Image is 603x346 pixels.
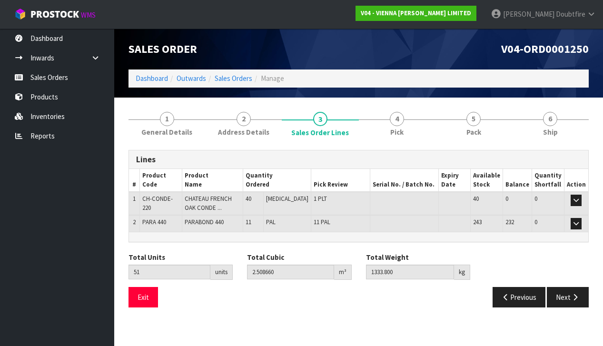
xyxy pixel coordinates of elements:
span: 11 [246,218,251,226]
th: Product Code [140,169,182,192]
div: units [210,265,233,280]
th: Serial No. / Batch No. [370,169,439,192]
span: CH-CONDE-220 [142,195,173,211]
div: m³ [334,265,352,280]
a: Sales Orders [215,74,252,83]
span: 1 [133,195,136,203]
span: PARABOND 440 [185,218,224,226]
span: Pack [466,127,481,137]
small: WMS [81,10,96,20]
span: Sales Order Lines [291,128,349,138]
span: [PERSON_NAME] [503,10,554,19]
input: Total Units [129,265,210,279]
th: Expiry Date [439,169,471,192]
span: ProStock [30,8,79,20]
th: # [129,169,140,192]
span: Sales Order Lines [129,143,589,315]
span: 6 [543,112,557,126]
span: 2 [237,112,251,126]
th: Action [564,169,588,192]
img: cube-alt.png [14,8,26,20]
span: Doubtfire [556,10,585,19]
span: 232 [505,218,514,226]
span: Pick [390,127,404,137]
a: Outwards [177,74,206,83]
span: Manage [261,74,284,83]
th: Available Stock [470,169,503,192]
span: 2 [133,218,136,226]
span: 243 [473,218,482,226]
span: 40 [246,195,251,203]
th: Product Name [182,169,243,192]
label: Total Weight [366,252,409,262]
div: kg [454,265,470,280]
span: 3 [313,112,327,126]
button: Previous [493,287,546,307]
span: 4 [390,112,404,126]
button: Exit [129,287,158,307]
span: PARA 440 [142,218,166,226]
span: 11 PAL [314,218,330,226]
strong: V04 - VIENNA [PERSON_NAME] LIMITED [361,9,471,17]
span: 0 [534,218,537,226]
th: Quantity Ordered [243,169,311,192]
span: Sales Order [129,41,197,56]
label: Total Units [129,252,165,262]
span: 5 [466,112,481,126]
button: Next [547,287,589,307]
th: Quantity Shortfall [532,169,564,192]
span: General Details [141,127,192,137]
span: 1 PLT [314,195,327,203]
span: Ship [543,127,558,137]
input: Total Weight [366,265,454,279]
span: PAL [266,218,276,226]
span: Address Details [218,127,269,137]
input: Total Cubic [247,265,334,279]
span: 1 [160,112,174,126]
th: Pick Review [311,169,370,192]
a: Dashboard [136,74,168,83]
label: Total Cubic [247,252,284,262]
span: V04-ORD0001250 [501,41,589,56]
span: 0 [534,195,537,203]
span: [MEDICAL_DATA] [266,195,308,203]
span: CHATEAU FRENCH OAK CONDE ... [185,195,232,211]
span: 0 [505,195,508,203]
th: Balance [503,169,532,192]
span: 40 [473,195,479,203]
h3: Lines [136,155,581,164]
